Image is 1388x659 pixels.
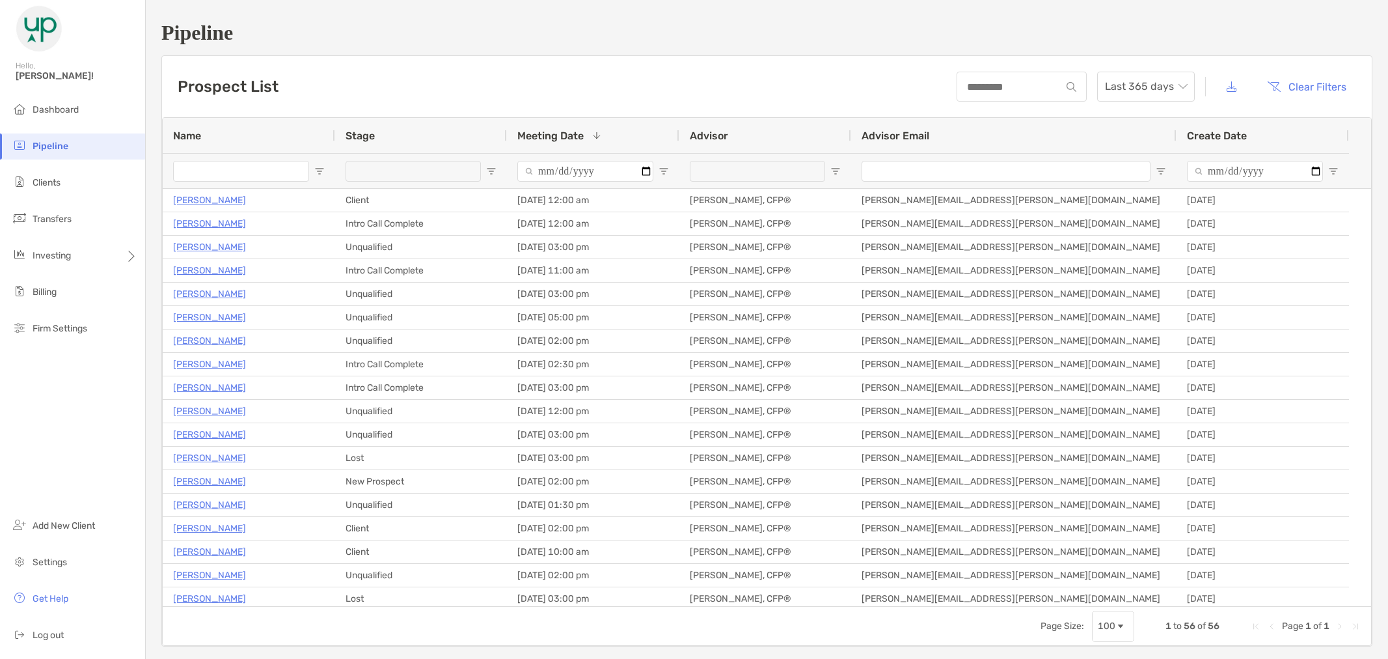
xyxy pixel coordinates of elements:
[851,470,1177,493] div: [PERSON_NAME][EMAIL_ADDRESS][PERSON_NAME][DOMAIN_NAME]
[507,212,679,235] div: [DATE] 12:00 am
[507,329,679,352] div: [DATE] 02:00 pm
[335,236,507,259] div: Unqualified
[851,353,1177,376] div: [PERSON_NAME][EMAIL_ADDRESS][PERSON_NAME][DOMAIN_NAME]
[173,192,246,208] p: [PERSON_NAME]
[335,517,507,540] div: Client
[335,259,507,282] div: Intro Call Complete
[33,104,79,115] span: Dashboard
[1177,470,1349,493] div: [DATE]
[679,353,851,376] div: [PERSON_NAME], CFP®
[1092,611,1134,642] div: Page Size
[1177,517,1349,540] div: [DATE]
[507,447,679,470] div: [DATE] 03:00 pm
[679,306,851,329] div: [PERSON_NAME], CFP®
[12,283,27,299] img: billing icon
[507,259,679,282] div: [DATE] 11:00 am
[335,376,507,399] div: Intro Call Complete
[862,161,1150,182] input: Advisor Email Filter Input
[173,473,246,490] a: [PERSON_NAME]
[12,101,27,117] img: dashboard icon
[1177,447,1349,470] div: [DATE]
[851,306,1177,329] div: [PERSON_NAME][EMAIL_ADDRESS][PERSON_NAME][DOMAIN_NAME]
[33,557,67,568] span: Settings
[12,590,27,606] img: get-help icon
[1208,621,1219,632] span: 56
[679,329,851,352] div: [PERSON_NAME], CFP®
[679,447,851,470] div: [PERSON_NAME], CFP®
[335,189,507,212] div: Client
[16,5,62,52] img: Zoe Logo
[173,520,246,537] a: [PERSON_NAME]
[679,494,851,516] div: [PERSON_NAME], CFP®
[851,329,1177,352] div: [PERSON_NAME][EMAIL_ADDRESS][PERSON_NAME][DOMAIN_NAME]
[33,141,68,152] span: Pipeline
[335,212,507,235] div: Intro Call Complete
[690,130,728,142] span: Advisor
[507,587,679,610] div: [DATE] 03:00 pm
[1177,564,1349,587] div: [DATE]
[1251,621,1261,632] div: First Page
[335,470,507,493] div: New Prospect
[679,423,851,446] div: [PERSON_NAME], CFP®
[507,564,679,587] div: [DATE] 02:00 pm
[12,174,27,189] img: clients icon
[1184,621,1195,632] span: 56
[12,137,27,153] img: pipeline icon
[335,353,507,376] div: Intro Call Complete
[851,494,1177,516] div: [PERSON_NAME][EMAIL_ADDRESS][PERSON_NAME][DOMAIN_NAME]
[1328,166,1339,176] button: Open Filter Menu
[1098,621,1115,632] div: 100
[173,591,246,607] a: [PERSON_NAME]
[173,161,309,182] input: Name Filter Input
[1197,621,1206,632] span: of
[1177,236,1349,259] div: [DATE]
[679,189,851,212] div: [PERSON_NAME], CFP®
[507,353,679,376] div: [DATE] 02:30 pm
[507,517,679,540] div: [DATE] 02:00 pm
[507,283,679,305] div: [DATE] 03:00 pm
[851,236,1177,259] div: [PERSON_NAME][EMAIL_ADDRESS][PERSON_NAME][DOMAIN_NAME]
[173,216,246,232] p: [PERSON_NAME]
[346,130,375,142] span: Stage
[335,447,507,470] div: Lost
[1282,621,1303,632] span: Page
[1177,400,1349,423] div: [DATE]
[335,564,507,587] div: Unqualified
[1335,621,1345,632] div: Next Page
[173,262,246,279] a: [PERSON_NAME]
[1067,82,1076,92] img: input icon
[507,423,679,446] div: [DATE] 03:00 pm
[335,587,507,610] div: Lost
[33,214,72,225] span: Transfers
[33,287,57,298] span: Billing
[851,564,1177,587] div: [PERSON_NAME][EMAIL_ADDRESS][PERSON_NAME][DOMAIN_NAME]
[173,333,246,349] a: [PERSON_NAME]
[173,427,246,443] a: [PERSON_NAME]
[335,423,507,446] div: Unqualified
[679,564,851,587] div: [PERSON_NAME], CFP®
[679,236,851,259] div: [PERSON_NAME], CFP®
[1105,72,1187,101] span: Last 365 days
[1177,259,1349,282] div: [DATE]
[679,212,851,235] div: [PERSON_NAME], CFP®
[851,212,1177,235] div: [PERSON_NAME][EMAIL_ADDRESS][PERSON_NAME][DOMAIN_NAME]
[33,520,95,531] span: Add New Client
[173,567,246,583] a: [PERSON_NAME]
[173,403,246,419] p: [PERSON_NAME]
[173,356,246,372] p: [PERSON_NAME]
[507,236,679,259] div: [DATE] 03:00 pm
[335,283,507,305] div: Unqualified
[33,593,68,604] span: Get Help
[1313,621,1322,632] span: of
[12,554,27,569] img: settings icon
[507,400,679,423] div: [DATE] 12:00 pm
[507,376,679,399] div: [DATE] 03:00 pm
[173,450,246,466] a: [PERSON_NAME]
[830,166,841,176] button: Open Filter Menu
[679,400,851,423] div: [PERSON_NAME], CFP®
[173,239,246,255] a: [PERSON_NAME]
